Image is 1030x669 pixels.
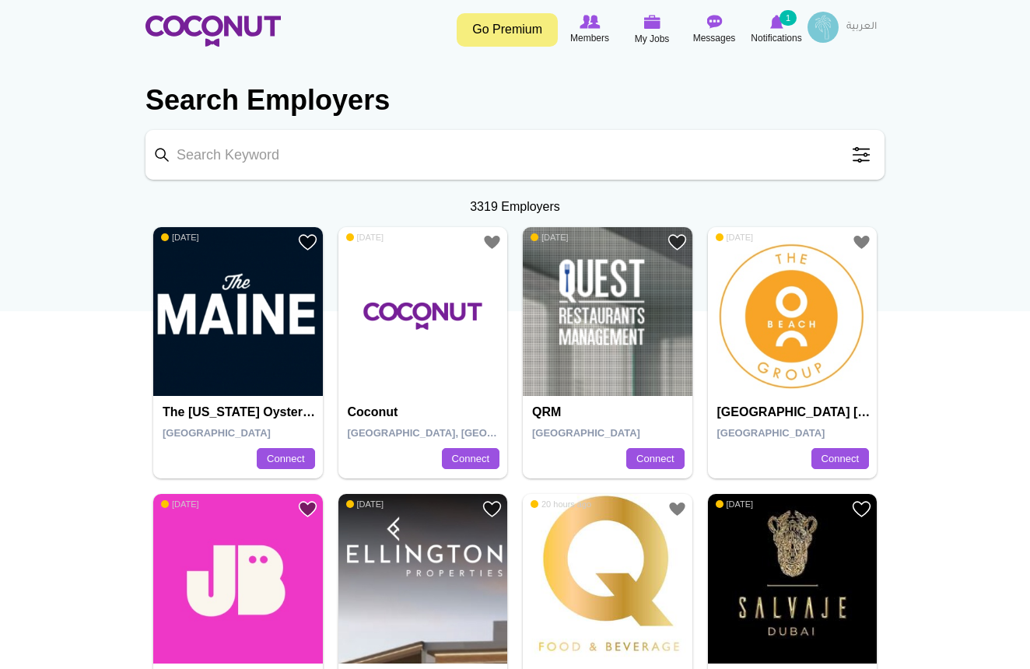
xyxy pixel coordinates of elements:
[161,499,199,510] span: [DATE]
[531,232,569,243] span: [DATE]
[852,233,871,252] a: Add to Favourites
[716,499,754,510] span: [DATE]
[145,198,885,216] div: 3319 Employers
[163,405,317,419] h4: The [US_STATE] Oyster Bar & Grill
[621,12,683,48] a: My Jobs My Jobs
[457,13,558,47] a: Go Premium
[706,15,722,29] img: Messages
[683,12,745,47] a: Messages Messages
[145,82,885,119] h2: Search Employers
[532,405,687,419] h4: QRM
[693,30,736,46] span: Messages
[780,10,797,26] small: 1
[298,233,317,252] a: Add to Favourites
[442,448,499,470] a: Connect
[348,405,503,419] h4: Coconut
[532,427,640,439] span: [GEOGRAPHIC_DATA]
[626,448,684,470] a: Connect
[482,499,502,519] a: Add to Favourites
[346,499,384,510] span: [DATE]
[717,427,825,439] span: [GEOGRAPHIC_DATA]
[298,499,317,519] a: Add to Favourites
[145,130,885,180] input: Search Keyword
[751,30,801,46] span: Notifications
[570,30,609,46] span: Members
[635,31,670,47] span: My Jobs
[643,15,660,29] img: My Jobs
[145,16,281,47] img: Home
[559,12,621,47] a: Browse Members Members
[716,232,754,243] span: [DATE]
[745,12,808,47] a: Notifications Notifications 1
[531,499,591,510] span: 20 hours ago
[257,448,314,470] a: Connect
[667,233,687,252] a: Add to Favourites
[839,12,885,43] a: العربية
[348,427,683,439] span: [GEOGRAPHIC_DATA], [GEOGRAPHIC_DATA], [GEOGRAPHIC_DATA]
[161,232,199,243] span: [DATE]
[667,499,687,519] a: Add to Favourites
[770,15,783,29] img: Notifications
[580,15,600,29] img: Browse Members
[852,499,871,519] a: Add to Favourites
[163,427,271,439] span: [GEOGRAPHIC_DATA]
[717,405,872,419] h4: [GEOGRAPHIC_DATA] [GEOGRAPHIC_DATA]
[482,233,502,252] a: Add to Favourites
[811,448,869,470] a: Connect
[346,232,384,243] span: [DATE]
